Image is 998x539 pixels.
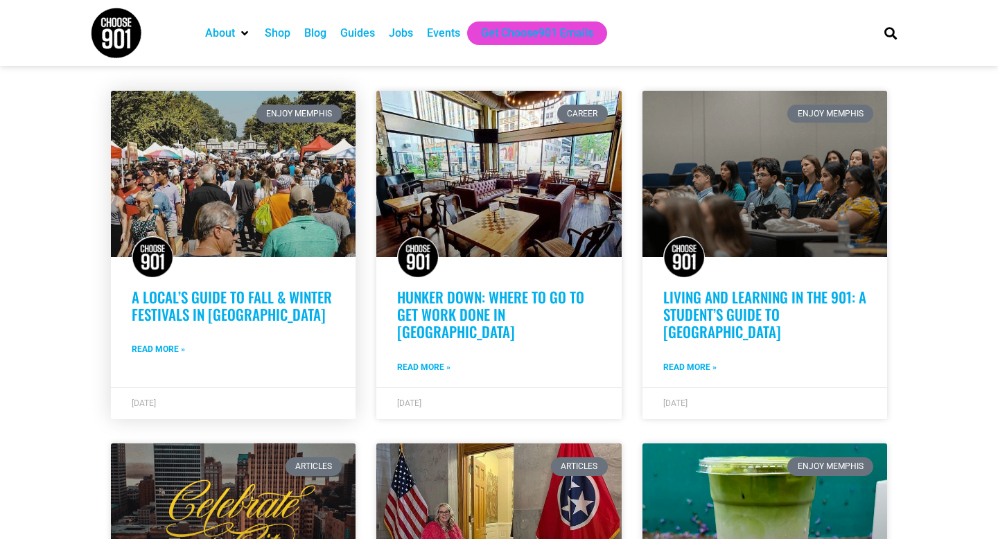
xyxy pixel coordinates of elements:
[481,25,593,42] a: Get Choose901 Emails
[132,236,173,278] img: Choose901
[879,21,902,44] div: Search
[198,21,258,45] div: About
[340,25,375,42] a: Guides
[256,105,342,123] div: Enjoy Memphis
[427,25,460,42] a: Events
[198,21,861,45] nav: Main nav
[265,25,290,42] a: Shop
[663,236,705,278] img: Choose901
[663,361,717,373] a: Read more about Living and learning in the 901: A student’s guide to Memphis
[397,286,584,342] a: Hunker Down: Where to Go to Get Work Done in [GEOGRAPHIC_DATA]
[787,105,873,123] div: Enjoy Memphis
[557,105,608,123] div: Career
[132,398,156,408] span: [DATE]
[663,398,688,408] span: [DATE]
[304,25,326,42] a: Blog
[642,91,887,257] a: A group of students sit attentively in a lecture hall, listening to a presentation. Some have not...
[132,286,332,325] a: A Local’s Guide to Fall & Winter Festivals in [GEOGRAPHIC_DATA]
[397,236,439,278] img: Choose901
[389,25,413,42] a: Jobs
[663,286,866,342] a: Living and learning in the 901: A student’s guide to [GEOGRAPHIC_DATA]
[205,25,235,42] a: About
[787,457,873,475] div: Enjoy Memphis
[551,457,608,475] div: Articles
[132,343,185,355] a: Read more about A Local’s Guide to Fall & Winter Festivals in Memphis
[286,457,342,475] div: Articles
[397,361,450,373] a: Read more about Hunker Down: Where to Go to Get Work Done in Memphis
[397,398,421,408] span: [DATE]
